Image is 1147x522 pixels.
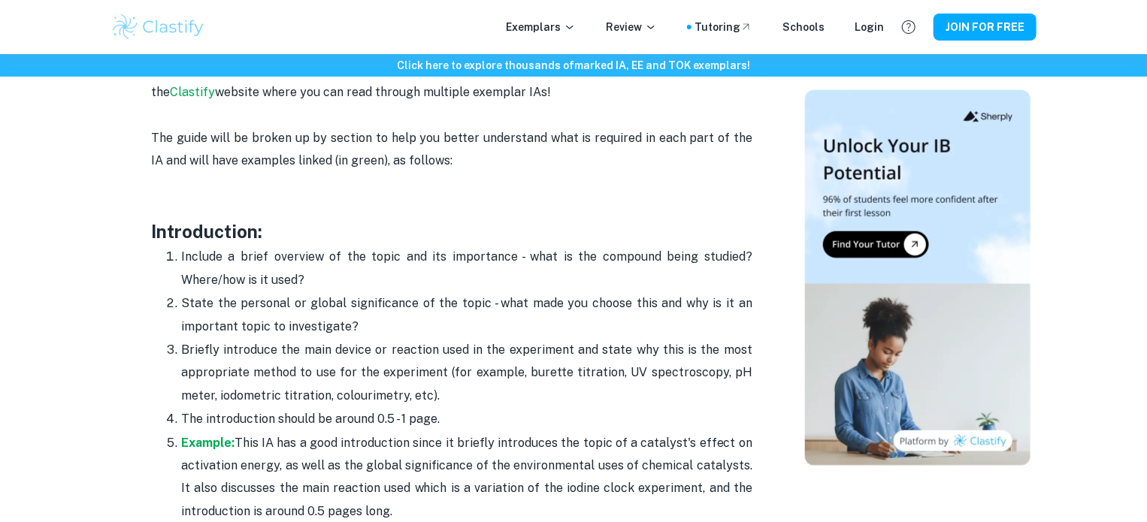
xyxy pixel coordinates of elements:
[606,19,657,35] p: Review
[170,85,215,99] a: Clastify
[181,408,752,430] p: The introduction should be around 0.5 - 1 page.
[3,57,1144,74] h6: Click here to explore thousands of marked IA, EE and TOK exemplars !
[695,19,752,35] a: Tutoring
[805,90,1030,466] img: Thumbnail
[181,246,752,291] p: Include a brief overview of the topic and its importance - what is the compound being studied? Wh...
[506,19,576,35] p: Exemplars
[151,218,752,245] h3: Introduction:
[181,292,752,338] p: State the personal or global significance of the topic - what made you choose this and why is it ...
[181,339,752,407] p: Briefly introduce the main device or reaction used in the experiment and state why this is the mo...
[782,19,825,35] a: Schools
[110,12,206,42] img: Clastify logo
[896,14,922,40] button: Help and Feedback
[934,14,1037,41] button: JOIN FOR FREE
[151,127,752,173] p: The guide will be broken up by section to help you better understand what is required in each par...
[181,436,235,450] a: Example:
[855,19,884,35] a: Login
